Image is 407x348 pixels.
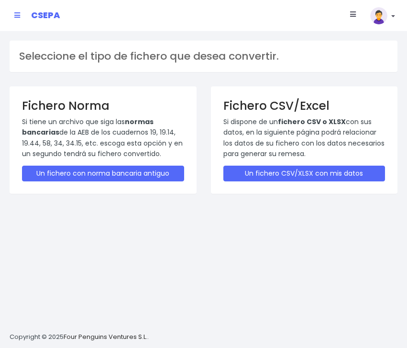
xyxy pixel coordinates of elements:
strong: fichero CSV o XLSX [278,117,346,127]
h3: Fichero CSV/Excel [223,99,385,113]
a: Four Penguins Ventures S.L. [64,332,147,341]
a: CSEPA [31,7,60,23]
p: Copyright © 2025 . [10,332,149,342]
h3: Fichero Norma [22,99,184,113]
span: CSEPA [31,9,60,21]
img: profile [370,7,387,24]
p: Si tiene un archivo que siga las de la AEB de los cuadernos 19, 19.14, 19.44, 58, 34, 34.15, etc.... [22,116,184,159]
a: Un fichero CSV/XLSX con mis datos [223,166,385,181]
a: Un fichero con norma bancaria antiguo [22,166,184,181]
h3: Seleccione el tipo de fichero que desea convertir. [19,50,388,63]
p: Si dispone de un con sus datos, en la siguiente página podrá relacionar los datos de su fichero c... [223,116,385,159]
